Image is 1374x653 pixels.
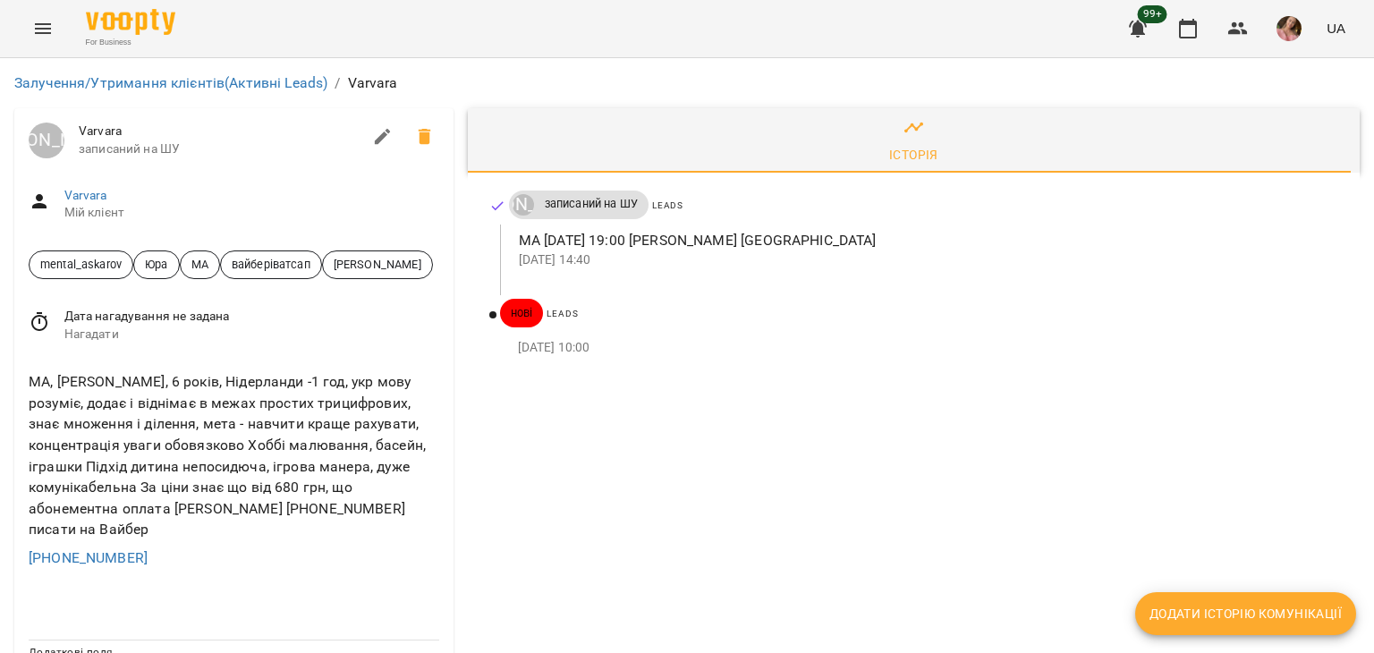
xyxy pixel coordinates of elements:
img: Voopty Logo [86,9,175,35]
div: Історія [889,144,938,165]
a: [PHONE_NUMBER] [29,549,148,566]
div: Юрій Тимочко [29,123,64,158]
span: записаний на ШУ [79,140,361,158]
span: UA [1327,19,1345,38]
span: 99+ [1138,5,1167,23]
a: [PERSON_NAME] [509,194,534,216]
span: МА [181,256,219,273]
p: [DATE] 10:00 [518,339,1331,357]
li: / [335,72,340,94]
p: МА [DATE] 19:00 [PERSON_NAME] [GEOGRAPHIC_DATA] [519,230,1331,251]
a: [PERSON_NAME] [29,123,64,158]
span: записаний на ШУ [534,196,649,212]
span: Дата нагадування не задана [64,308,439,326]
span: Додати історію комунікації [1149,603,1342,624]
span: Varvara [79,123,361,140]
a: Varvara [64,188,107,202]
span: нові [500,305,544,321]
span: Нагадати [64,326,439,343]
img: e4201cb721255180434d5b675ab1e4d4.jpg [1276,16,1302,41]
p: Varvara [348,72,398,94]
span: Мій клієнт [64,204,439,222]
div: Юрій Тимочко [513,194,534,216]
a: Залучення/Утримання клієнтів(Активні Leads) [14,74,327,91]
div: МА, [PERSON_NAME], 6 років, Нідерланди -1 год, укр мову розуміє, додає і віднімає в межах простих... [25,368,443,544]
nav: breadcrumb [14,72,1360,94]
button: UA [1319,12,1353,45]
span: Leads [547,309,578,318]
span: Юра [134,256,178,273]
span: mental_askarov [30,256,132,273]
span: For Business [86,37,175,48]
span: [PERSON_NAME] [323,256,432,273]
button: Додати історію комунікації [1135,592,1356,635]
span: Leads [652,200,683,210]
button: Menu [21,7,64,50]
span: вайберіватсап [221,256,321,273]
p: [DATE] 14:40 [519,251,1331,269]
